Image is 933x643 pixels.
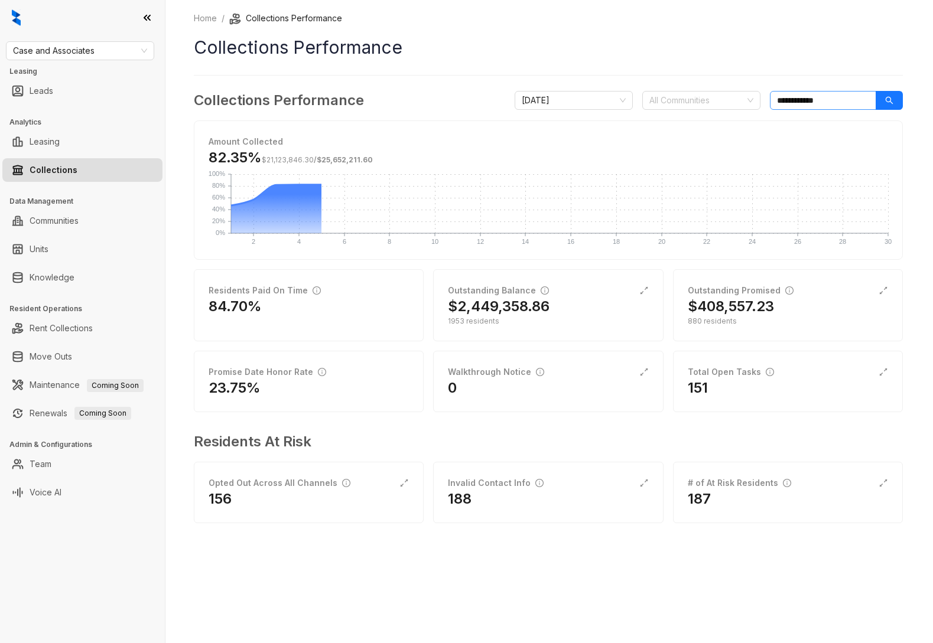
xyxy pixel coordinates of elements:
[2,79,162,103] li: Leads
[209,284,321,297] div: Residents Paid On Time
[688,489,711,508] h2: 187
[2,158,162,182] li: Collections
[229,12,342,25] li: Collections Performance
[262,155,314,164] span: $21,123,846.30
[194,90,364,111] h3: Collections Performance
[2,130,162,154] li: Leasing
[688,476,791,489] div: # of At Risk Residents
[536,368,544,376] span: info-circle
[30,345,72,368] a: Move Outs
[30,158,77,182] a: Collections
[749,238,756,245] text: 24
[522,92,626,109] span: September 2025
[87,379,144,392] span: Coming Soon
[317,155,373,164] span: $25,652,211.60
[30,266,74,289] a: Knowledge
[212,182,225,189] text: 80%
[448,297,550,316] h2: $2,449,358.86
[30,130,60,154] a: Leasing
[613,238,620,245] text: 18
[783,479,791,487] span: info-circle
[252,238,255,245] text: 2
[212,205,225,213] text: 40%
[2,266,162,289] li: Knowledge
[885,96,893,105] span: search
[30,452,51,476] a: Team
[477,238,484,245] text: 12
[13,42,147,60] span: Case and Associates
[222,12,225,25] li: /
[30,237,48,261] a: Units
[639,286,649,295] span: expand-alt
[535,479,544,487] span: info-circle
[448,489,472,508] h2: 188
[9,439,165,450] h3: Admin & Configurations
[209,170,225,177] text: 100%
[448,284,549,297] div: Outstanding Balance
[2,237,162,261] li: Units
[794,238,801,245] text: 26
[9,196,165,207] h3: Data Management
[688,284,794,297] div: Outstanding Promised
[30,402,131,425] a: RenewalsComing Soon
[74,407,131,420] span: Coming Soon
[879,478,888,488] span: expand-alt
[766,368,774,376] span: info-circle
[2,209,162,233] li: Communities
[343,238,346,245] text: 6
[209,476,350,489] div: Opted Out Across All Channels
[879,367,888,377] span: expand-alt
[209,489,232,508] h2: 156
[30,79,53,103] a: Leads
[785,286,794,295] span: info-circle
[212,217,225,224] text: 20%
[194,431,893,452] h3: Residents At Risk
[209,365,326,378] div: Promise Date Honor Rate
[541,286,549,295] span: info-circle
[194,34,903,61] h1: Collections Performance
[388,238,391,245] text: 8
[2,345,162,368] li: Move Outs
[448,316,648,327] div: 1953 residents
[2,316,162,340] li: Rent Collections
[209,148,373,167] h3: 82.35%
[399,478,409,488] span: expand-alt
[297,238,301,245] text: 4
[639,478,649,488] span: expand-alt
[658,238,665,245] text: 20
[30,481,61,504] a: Voice AI
[688,365,774,378] div: Total Open Tasks
[318,368,326,376] span: info-circle
[209,297,262,316] h2: 84.70%
[9,303,165,314] h3: Resident Operations
[703,238,710,245] text: 22
[448,476,544,489] div: Invalid Contact Info
[879,286,888,295] span: expand-alt
[209,136,283,146] strong: Amount Collected
[9,66,165,77] h3: Leasing
[2,373,162,397] li: Maintenance
[688,297,774,316] h2: $408,557.23
[885,238,892,245] text: 30
[567,238,574,245] text: 16
[209,378,261,397] h2: 23.75%
[448,365,544,378] div: Walkthrough Notice
[191,12,219,25] a: Home
[688,316,888,327] div: 880 residents
[30,209,79,233] a: Communities
[212,194,225,201] text: 60%
[2,452,162,476] li: Team
[688,378,708,397] h2: 151
[9,117,165,128] h3: Analytics
[448,378,457,397] h2: 0
[216,229,225,236] text: 0%
[2,402,162,425] li: Renewals
[639,367,649,377] span: expand-alt
[262,155,373,164] span: /
[2,481,162,504] li: Voice AI
[30,316,93,340] a: Rent Collections
[12,9,21,26] img: logo
[342,479,350,487] span: info-circle
[313,286,321,295] span: info-circle
[431,238,438,245] text: 10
